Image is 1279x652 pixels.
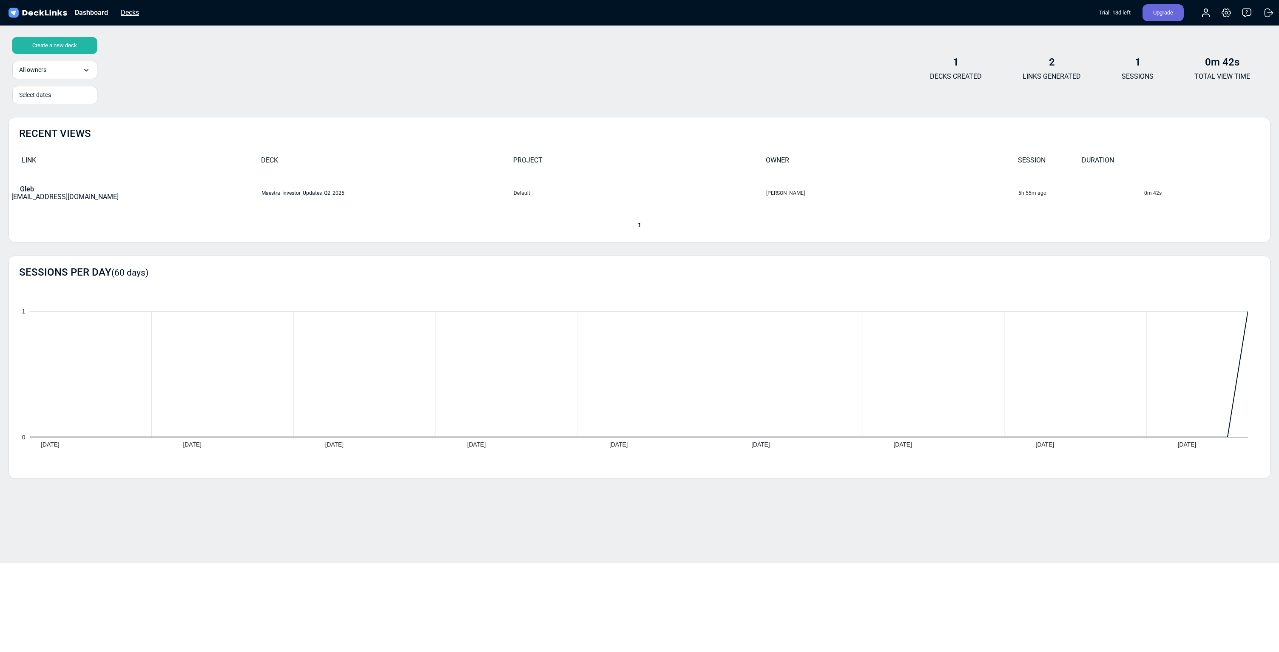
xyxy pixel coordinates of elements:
[20,185,34,193] p: Gleb
[752,441,770,448] tspan: [DATE]
[7,7,68,19] img: DeckLinks
[19,128,91,140] h2: RECENT VIEWS
[22,308,26,315] tspan: 1
[183,441,202,448] tspan: [DATE]
[634,222,645,228] span: 1
[1018,155,1082,170] div: SESSION
[9,155,261,170] div: LINK
[610,441,628,448] tspan: [DATE]
[953,56,959,68] b: 1
[261,155,513,170] div: DECK
[117,7,143,18] div: Decks
[1023,71,1081,82] p: LINKS GENERATED
[12,61,97,79] div: All owners
[71,7,112,18] div: Dashboard
[1143,4,1184,21] div: Upgrade
[12,37,97,54] div: Create a new deck
[22,434,26,441] tspan: 0
[11,185,119,201] div: [EMAIL_ADDRESS][DOMAIN_NAME]
[1144,189,1270,197] div: 0m 42s
[41,441,59,448] tspan: [DATE]
[9,185,198,201] a: Gleb[EMAIL_ADDRESS][DOMAIN_NAME]
[1205,56,1239,68] b: 0m 42s
[19,266,148,279] h2: SESSIONS PER DAY
[766,155,1018,170] div: OWNER
[468,441,486,448] tspan: [DATE]
[766,178,1018,208] td: [PERSON_NAME]
[325,441,344,448] tspan: [DATE]
[1099,4,1131,21] div: Trial - 13 d left
[1194,71,1250,82] p: TOTAL VIEW TIME
[513,178,765,208] td: Default
[930,71,982,82] p: DECKS CREATED
[1018,189,1144,197] div: 5h 55m ago
[895,441,913,448] tspan: [DATE]
[513,155,765,170] div: PROJECT
[1049,56,1055,68] b: 2
[261,190,344,196] a: Maestra_Investor_Updates_Q2_2025
[1122,71,1154,82] p: SESSIONS
[1179,441,1197,448] tspan: [DATE]
[19,91,91,100] div: Select dates
[111,268,148,278] small: (60 days)
[1135,56,1141,68] b: 1
[1037,441,1055,448] tspan: [DATE]
[1082,155,1145,170] div: DURATION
